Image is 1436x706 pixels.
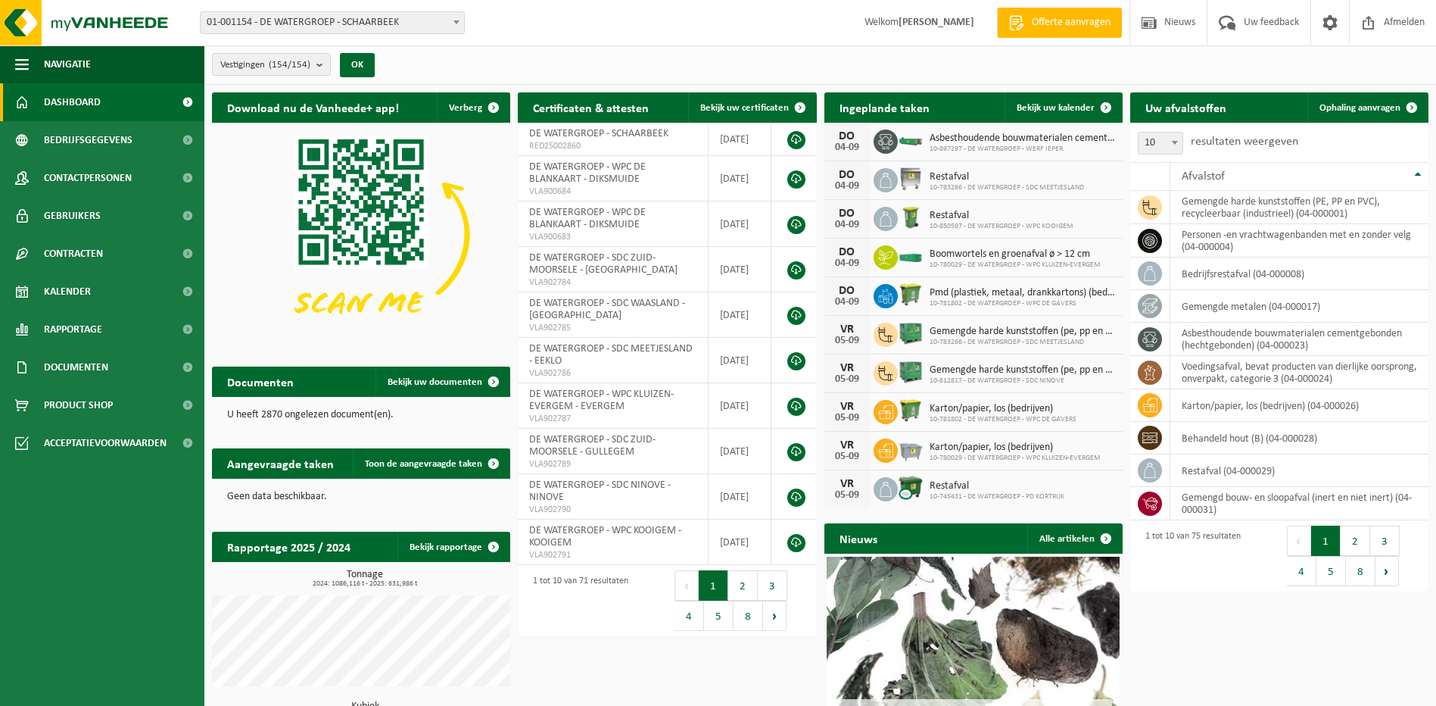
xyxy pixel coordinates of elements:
div: 05-09 [832,490,862,501]
td: [DATE] [709,201,771,247]
span: VLA902784 [529,276,696,289]
td: gemengd bouw- en sloopafval (inert en niet inert) (04-000031) [1170,487,1428,520]
button: Next [1375,556,1399,586]
td: personen -en vrachtwagenbanden met en zonder velg (04-000004) [1170,224,1428,258]
button: 5 [704,601,734,631]
a: Bekijk uw kalender [1005,92,1121,123]
div: 04-09 [832,258,862,269]
div: 04-09 [832,220,862,230]
a: Bekijk uw documenten [375,367,509,397]
span: Toon de aangevraagde taken [365,459,482,469]
td: behandeld hout (B) (04-000028) [1170,422,1428,455]
div: 1 tot 10 van 71 resultaten [525,569,628,633]
span: 10-897297 - DE WATERGROEP - WERF IEPER [930,145,1115,154]
h2: Uw afvalstoffen [1130,92,1241,122]
span: RED25002860 [529,140,696,152]
span: Contracten [44,235,103,273]
button: 4 [674,601,704,631]
div: 05-09 [832,451,862,462]
td: [DATE] [709,383,771,429]
td: gemengde metalen (04-000017) [1170,290,1428,323]
button: Previous [674,570,699,601]
p: Geen data beschikbaar. [227,492,495,502]
span: Verberg [449,103,482,113]
div: 04-09 [832,297,862,308]
button: 5 [1316,556,1346,586]
button: 8 [1346,556,1375,586]
span: Product Shop [44,386,113,424]
span: Asbesthoudende bouwmaterialen cementgebonden (hechtgebonden) [930,133,1115,145]
div: VR [832,478,862,490]
td: bedrijfsrestafval (04-000008) [1170,258,1428,290]
h2: Aangevraagde taken [212,448,349,478]
span: Kalender [44,273,91,311]
span: DE WATERGROEP - SCHAARBEEK [529,128,668,139]
div: DO [832,285,862,297]
div: VR [832,439,862,451]
div: VR [832,323,862,336]
button: 3 [1370,526,1400,556]
td: [DATE] [709,247,771,292]
h2: Rapportage 2025 / 2024 [212,532,366,561]
a: Bekijk uw certificaten [688,92,815,123]
img: PB-HB-1400-HPE-GN-01 [898,359,924,385]
img: HK-XC-20-GN-00 [898,249,924,263]
div: VR [832,401,862,413]
span: Contactpersonen [44,159,132,197]
button: Verberg [437,92,509,123]
div: DO [832,130,862,142]
span: Restafval [930,210,1073,222]
button: 3 [758,570,787,601]
span: VLA902789 [529,458,696,470]
td: [DATE] [709,156,771,201]
div: DO [832,169,862,181]
span: Karton/papier, los (bedrijven) [930,403,1076,415]
span: Bedrijfsgegevens [44,121,132,159]
span: DE WATERGROEP - SDC ZUID-MOORSELE - GULLEGEM [529,434,656,458]
span: 10-781802 - DE WATERGROEP - WPC DE GAVERS [930,415,1076,424]
span: Afvalstof [1182,170,1225,183]
label: resultaten weergeven [1191,136,1298,148]
a: Ophaling aanvragen [1307,92,1427,123]
span: Navigatie [44,45,91,83]
span: VLA902787 [529,413,696,425]
span: DE WATERGROEP - WPC DE BLANKAART - DIKSMUIDE [529,207,646,230]
h2: Ingeplande taken [824,92,945,122]
button: 2 [1341,526,1370,556]
span: Rapportage [44,311,102,348]
td: karton/papier, los (bedrijven) (04-000026) [1170,389,1428,422]
td: asbesthoudende bouwmaterialen cementgebonden (hechtgebonden) (04-000023) [1170,323,1428,356]
div: 05-09 [832,374,862,385]
span: 01-001154 - DE WATERGROEP - SCHAARBEEK [200,11,465,34]
span: VLA900684 [529,186,696,198]
img: WB-2500-GAL-GY-01 [898,436,924,462]
div: 05-09 [832,336,862,346]
a: Bekijk rapportage [397,532,509,562]
span: DE WATERGROEP - SDC MEETJESLAND - EEKLO [529,343,693,367]
button: Previous [1287,526,1311,556]
h2: Certificaten & attesten [518,92,664,122]
td: [DATE] [709,292,771,338]
span: DE WATERGROEP - SDC NINOVE - NINOVE [529,480,671,503]
button: 1 [699,570,728,601]
span: VLA902786 [529,367,696,380]
div: DO [832,246,862,258]
span: Acceptatievoorwaarden [44,424,167,462]
span: Restafval [930,480,1064,492]
span: Karton/papier, los (bedrijven) [930,442,1101,454]
span: Offerte aanvragen [1028,15,1114,30]
td: [DATE] [709,474,771,520]
span: Bekijk uw kalender [1017,103,1095,113]
span: Pmd (plastiek, metaal, drankkartons) (bedrijven) [930,287,1115,299]
td: voedingsafval, bevat producten van dierlijke oorsprong, onverpakt, categorie 3 (04-000024) [1170,356,1428,389]
span: 10 [1139,133,1182,154]
span: DE WATERGROEP - WPC KLUIZEN-EVERGEM - EVERGEM [529,389,674,412]
div: 05-09 [832,413,862,423]
div: 1 tot 10 van 75 resultaten [1138,524,1241,588]
span: Dashboard [44,83,101,121]
h2: Nieuws [824,523,892,553]
button: Vestigingen(154/154) [212,53,331,76]
div: DO [832,208,862,220]
span: Vestigingen [220,54,310,77]
td: restafval (04-000029) [1170,455,1428,487]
